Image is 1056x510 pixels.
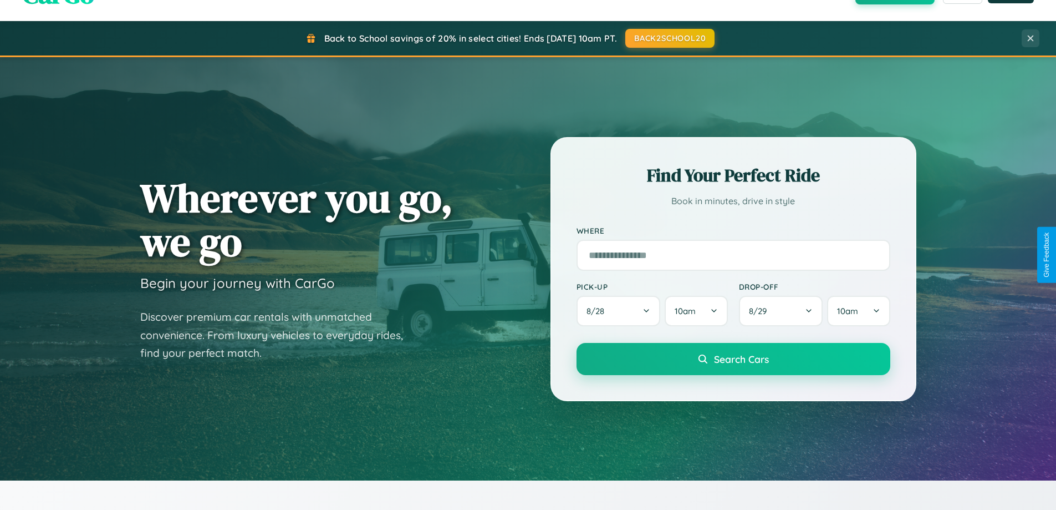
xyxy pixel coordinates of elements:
button: 8/29 [739,296,823,326]
button: 8/28 [577,296,661,326]
span: Search Cars [714,353,769,365]
span: 8 / 29 [749,306,772,316]
h3: Begin your journey with CarGo [140,275,335,291]
p: Book in minutes, drive in style [577,193,890,209]
h1: Wherever you go, we go [140,176,453,264]
button: BACK2SCHOOL20 [625,29,715,48]
span: 10am [837,306,858,316]
button: Search Cars [577,343,890,375]
div: Give Feedback [1043,233,1050,277]
label: Where [577,226,890,235]
span: Back to School savings of 20% in select cities! Ends [DATE] 10am PT. [324,33,617,44]
p: Discover premium car rentals with unmatched convenience. From luxury vehicles to everyday rides, ... [140,308,417,362]
span: 8 / 28 [586,306,610,316]
label: Drop-off [739,282,890,291]
h2: Find Your Perfect Ride [577,163,890,188]
button: 10am [827,296,890,326]
button: 10am [665,296,727,326]
span: 10am [675,306,696,316]
label: Pick-up [577,282,728,291]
